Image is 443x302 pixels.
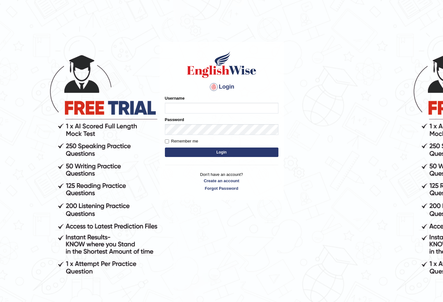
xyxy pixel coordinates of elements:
h4: Login [165,82,278,92]
button: Login [165,148,278,157]
label: Password [165,117,184,123]
input: Remember me [165,139,169,143]
a: Forgot Password [165,185,278,191]
p: Don't have an account? [165,171,278,191]
label: Username [165,95,185,101]
a: Create an account [165,178,278,184]
img: Logo of English Wise sign in for intelligent practice with AI [186,50,258,79]
label: Remember me [165,138,198,144]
